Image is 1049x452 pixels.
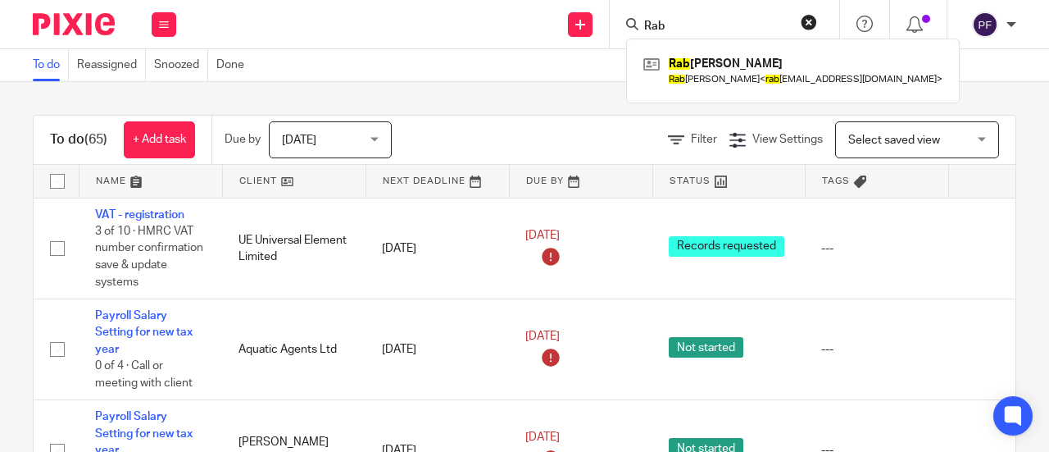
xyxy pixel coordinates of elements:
[225,131,261,148] p: Due by
[752,134,823,145] span: View Settings
[216,49,252,81] a: Done
[95,310,193,355] a: Payroll Salary Setting for new tax year
[821,341,932,358] div: ---
[643,20,790,34] input: Search
[525,431,560,443] span: [DATE]
[282,135,316,146] span: [DATE]
[525,331,560,342] span: [DATE]
[154,49,208,81] a: Snoozed
[669,236,784,257] span: Records requested
[33,13,115,35] img: Pixie
[50,131,107,148] h1: To do
[366,198,509,299] td: [DATE]
[821,240,932,257] div: ---
[33,49,69,81] a: To do
[691,134,717,145] span: Filter
[95,209,184,221] a: VAT - registration
[222,299,366,400] td: Aquatic Agents Ltd
[848,135,940,146] span: Select saved view
[95,226,203,288] span: 3 of 10 · HMRC VAT number confirmation save & update systems
[366,299,509,400] td: [DATE]
[669,337,743,358] span: Not started
[77,49,146,81] a: Reassigned
[972,11,998,38] img: svg%3E
[222,198,366,299] td: UE Universal Element Limited
[801,14,817,30] button: Clear
[822,176,850,185] span: Tags
[95,360,193,389] span: 0 of 4 · Call or meeting with client
[525,230,560,241] span: [DATE]
[124,121,195,158] a: + Add task
[84,133,107,146] span: (65)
